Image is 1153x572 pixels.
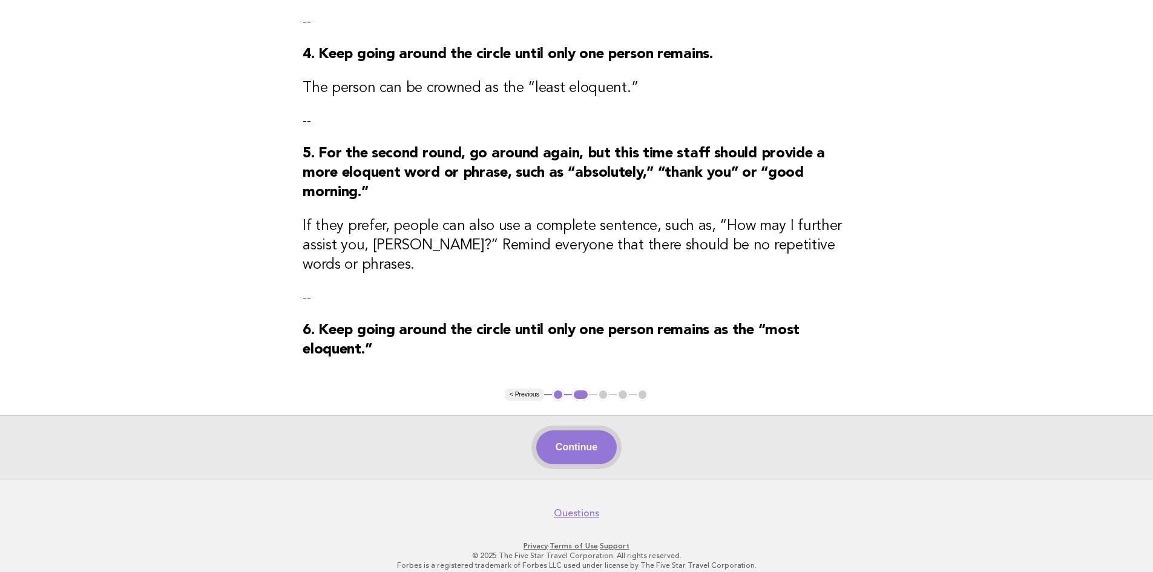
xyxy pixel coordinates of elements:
h3: If they prefer, people can also use a complete sentence, such as, “How may I further assist you, ... [303,217,850,275]
button: Continue [536,430,617,464]
p: · · [206,541,947,551]
a: Questions [554,507,599,519]
p: -- [303,289,850,306]
h3: The person can be crowned as the “least eloquent.” [303,79,850,98]
a: Support [600,542,629,550]
strong: 5. For the second round, go around again, but this time staff should provide a more eloquent word... [303,146,825,200]
a: Privacy [524,542,548,550]
button: 2 [572,389,590,401]
p: Forbes is a registered trademark of Forbes LLC used under license by The Five Star Travel Corpora... [206,560,947,570]
p: -- [303,13,850,30]
button: 1 [552,389,564,401]
a: Terms of Use [550,542,598,550]
strong: 4. Keep going around the circle until only one person remains. [303,47,712,62]
button: < Previous [505,389,544,401]
p: -- [303,113,850,130]
strong: 6. Keep going around the circle until only one person remains as the “most eloquent.” [303,323,800,357]
p: © 2025 The Five Star Travel Corporation. All rights reserved. [206,551,947,560]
